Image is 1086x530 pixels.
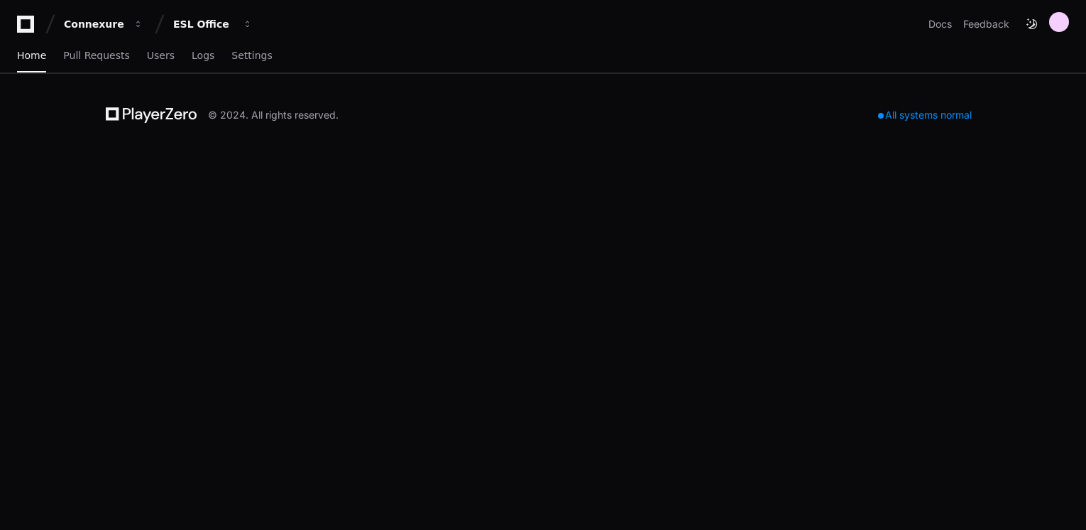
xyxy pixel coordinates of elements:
a: Logs [192,40,214,72]
span: Users [147,51,175,60]
div: Connexure [64,17,125,31]
div: ESL Office [173,17,234,31]
span: Settings [231,51,272,60]
a: Home [17,40,46,72]
span: Pull Requests [63,51,129,60]
div: © 2024. All rights reserved. [208,108,339,122]
a: Docs [928,17,952,31]
a: Pull Requests [63,40,129,72]
span: Logs [192,51,214,60]
button: Connexure [58,11,149,37]
button: ESL Office [168,11,258,37]
a: Users [147,40,175,72]
a: Settings [231,40,272,72]
span: Home [17,51,46,60]
div: All systems normal [870,105,980,125]
button: Feedback [963,17,1009,31]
